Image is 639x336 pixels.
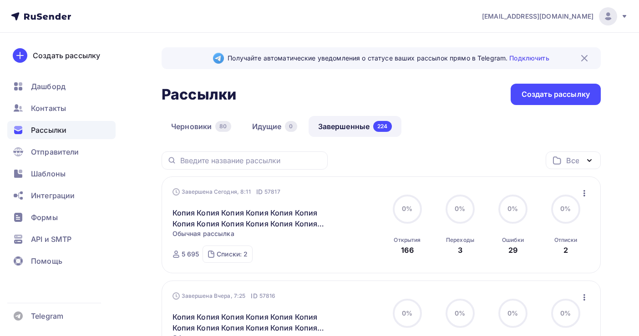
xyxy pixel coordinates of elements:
h2: Рассылки [162,85,236,104]
div: Открытия [394,236,421,244]
div: Завершена Вчера, 7:25 [172,291,276,301]
div: 166 [401,245,413,256]
a: Шаблоны [7,165,116,183]
span: 0% [455,205,465,212]
span: 0% [507,309,518,317]
span: ID [256,187,263,196]
div: 80 [215,121,231,132]
div: 2 [563,245,568,256]
span: Рассылки [31,125,66,135]
a: Отправители [7,143,116,161]
span: 0% [560,205,571,212]
div: Все [566,155,579,166]
div: Списки: 2 [217,250,248,259]
div: Создать рассылку [522,89,590,100]
a: Формы [7,208,116,226]
span: Формы [31,212,58,223]
a: Идущие0 [243,116,307,137]
button: Все [546,151,601,169]
a: Черновики80 [162,116,241,137]
a: Копия Копия Копия Копия Копия Копия Копия Копия Копия Копия Копия Копия Копия Копия Копия Копия К... [172,311,329,333]
span: Отправители [31,146,79,157]
span: 57817 [264,187,280,196]
div: Отписки [554,236,578,244]
span: 0% [560,309,571,317]
input: Введите название рассылки [180,155,322,165]
span: API и SMTP [31,234,71,245]
span: [EMAIL_ADDRESS][DOMAIN_NAME] [482,12,593,21]
span: Интеграции [31,190,75,201]
span: Получайте автоматические уведомления о статусе ваших рассылок прямо в Telegram. [228,54,549,63]
div: 224 [373,121,391,132]
span: 0% [507,205,518,212]
span: Помощь [31,256,62,266]
span: 0% [402,205,412,212]
span: 0% [402,309,412,317]
span: Шаблоны [31,168,66,179]
div: 29 [508,245,517,256]
a: Завершенные224 [309,116,401,137]
a: Контакты [7,99,116,117]
div: Переходы [446,236,474,244]
a: Подключить [509,54,549,62]
div: Завершена Сегодня, 8:11 [172,187,280,196]
a: Рассылки [7,121,116,139]
span: 0% [455,309,465,317]
span: Контакты [31,103,66,114]
a: [EMAIL_ADDRESS][DOMAIN_NAME] [482,7,628,25]
span: 57816 [259,291,276,301]
div: 3 [458,245,462,256]
div: 0 [285,121,297,132]
span: Обычная рассылка [172,229,234,238]
span: ID [251,291,257,301]
div: 5 695 [182,250,199,259]
a: Дашборд [7,77,116,95]
span: Telegram [31,311,63,321]
a: Копия Копия Копия Копия Копия Копия Копия Копия Копия Копия Копия Копия Копия Копия Копия Копия К... [172,207,329,229]
img: Telegram [213,53,224,64]
span: Дашборд [31,81,66,92]
div: Создать рассылку [33,50,100,61]
div: Ошибки [502,236,524,244]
